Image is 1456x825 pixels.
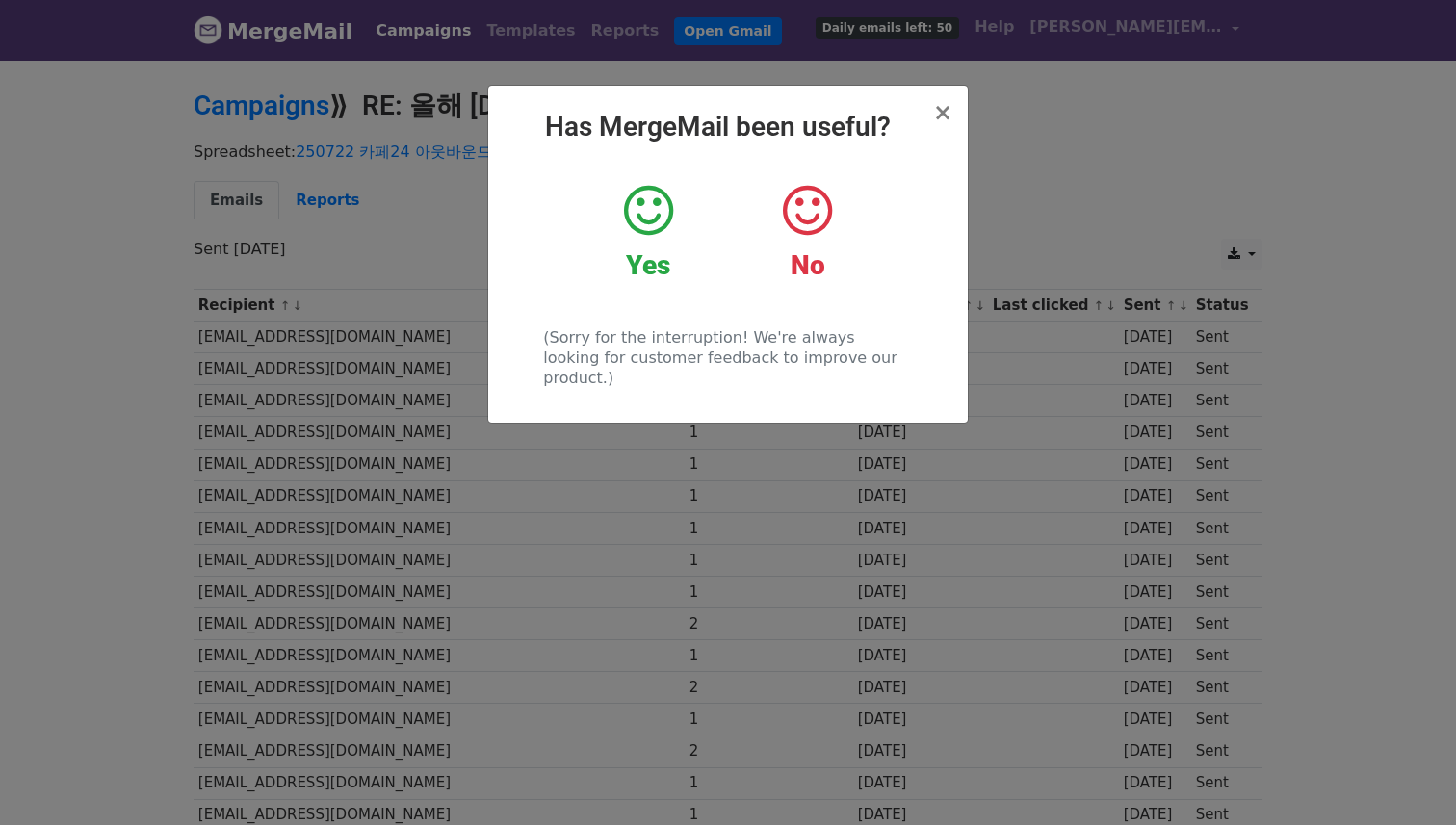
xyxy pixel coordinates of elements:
h2: Has MergeMail been useful? [504,111,952,143]
a: No [742,182,872,282]
p: (Sorry for the interruption! We're always looking for customer feedback to improve our product.) [543,327,912,388]
a: Yes [584,182,714,282]
span: × [933,99,952,126]
button: Close [933,101,952,124]
strong: Yes [626,249,670,281]
strong: No [791,249,825,281]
